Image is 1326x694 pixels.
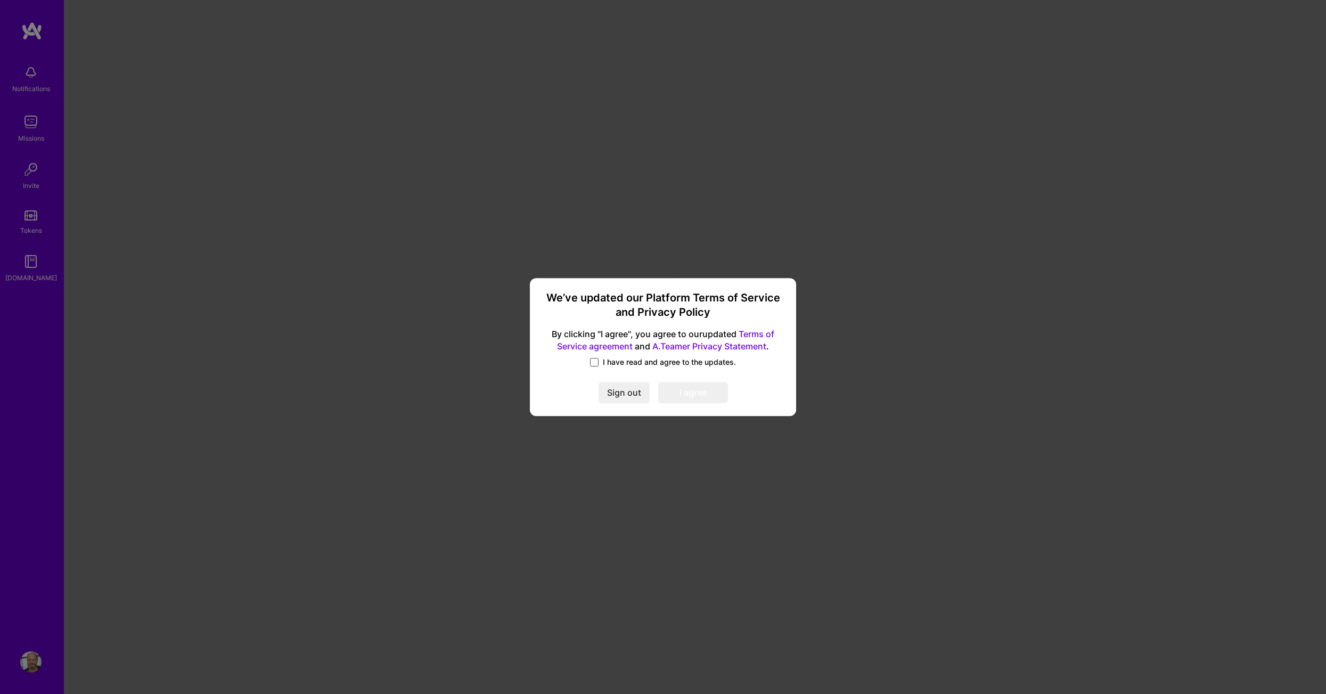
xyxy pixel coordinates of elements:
span: I have read and agree to the updates. [603,357,736,368]
h3: We’ve updated our Platform Terms of Service and Privacy Policy [543,291,783,320]
button: Sign out [599,382,650,403]
a: Terms of Service agreement [557,329,774,352]
button: I agree [658,382,728,403]
a: A.Teamer Privacy Statement [652,341,766,352]
span: By clicking "I agree", you agree to our updated and . [543,329,783,353]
